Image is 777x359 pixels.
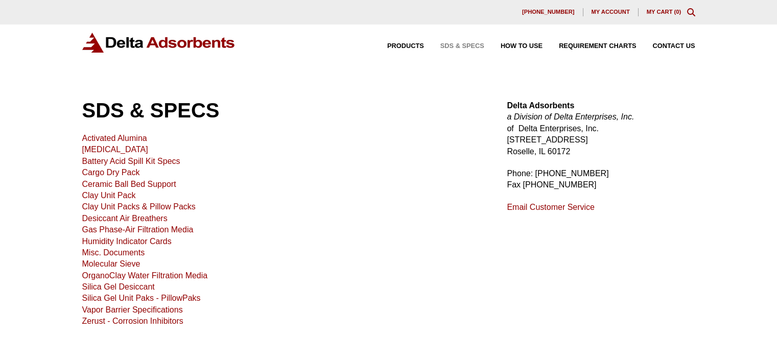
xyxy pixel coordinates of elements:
span: 0 [676,9,679,15]
a: [MEDICAL_DATA] [82,145,148,154]
a: Email Customer Service [507,203,595,211]
span: Products [387,43,424,50]
span: Requirement Charts [559,43,636,50]
a: Ceramic Ball Bed Support [82,180,176,188]
a: Clay Unit Pack [82,191,136,200]
a: Cargo Dry Pack [82,168,140,177]
a: Silica Gel Unit Paks - PillowPaks [82,294,201,302]
a: OrganoClay Water Filtration Media [82,271,208,280]
a: My account [583,8,639,16]
em: a Division of Delta Enterprises, Inc. [507,112,634,121]
a: Battery Acid Spill Kit Specs [82,157,180,165]
a: How to Use [484,43,543,50]
a: Humidity Indicator Cards [82,237,172,246]
p: of Delta Enterprises, Inc. [STREET_ADDRESS] Roselle, IL 60172 [507,100,695,157]
span: Contact Us [653,43,695,50]
a: Vapor Barrier Specifications [82,305,183,314]
a: Contact Us [637,43,695,50]
a: Silica Gel Desiccant [82,282,155,291]
strong: Delta Adsorbents [507,101,574,110]
a: [PHONE_NUMBER] [514,8,583,16]
a: Desiccant Air Breathers [82,214,168,223]
span: [PHONE_NUMBER] [522,9,575,15]
a: Products [371,43,424,50]
a: My Cart (0) [647,9,681,15]
a: Zerust - Corrosion Inhibitors [82,317,183,325]
p: Phone: [PHONE_NUMBER] Fax [PHONE_NUMBER] [507,168,695,191]
a: Molecular Sieve [82,259,140,268]
h1: SDS & SPECS [82,100,483,121]
span: My account [592,9,630,15]
div: Toggle Modal Content [687,8,695,16]
a: Gas Phase-Air Filtration Media [82,225,194,234]
span: How to Use [501,43,543,50]
a: Clay Unit Packs & Pillow Packs [82,202,196,211]
a: Activated Alumina [82,134,147,142]
a: Misc. Documents [82,248,145,257]
img: Delta Adsorbents [82,33,236,53]
a: SDS & SPECS [424,43,484,50]
a: Requirement Charts [543,43,636,50]
span: SDS & SPECS [440,43,484,50]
